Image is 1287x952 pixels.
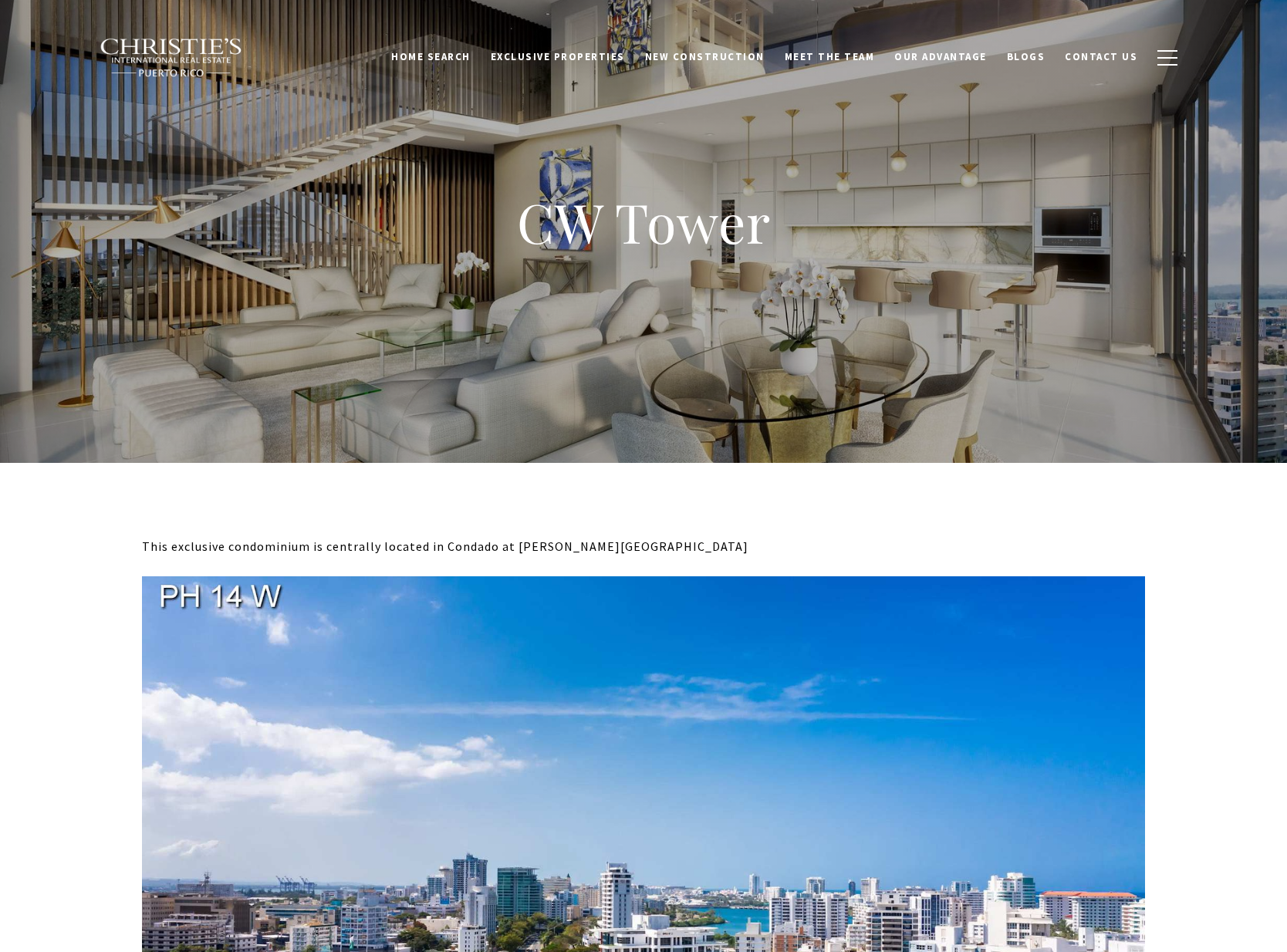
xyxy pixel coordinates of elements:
[491,50,625,63] span: Exclusive Properties
[1065,50,1137,63] span: Contact Us
[335,188,952,256] h1: CW Tower
[481,42,635,72] a: Exclusive Properties
[775,42,885,72] a: Meet the Team
[1007,50,1045,63] span: Blogs
[381,42,481,72] a: Home Search
[635,42,775,72] a: New Construction
[894,50,987,63] span: Our Advantage
[997,42,1056,72] a: Blogs
[884,42,997,72] a: Our Advantage
[100,38,243,78] img: Christie's International Real Estate black text logo
[645,50,765,63] span: New Construction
